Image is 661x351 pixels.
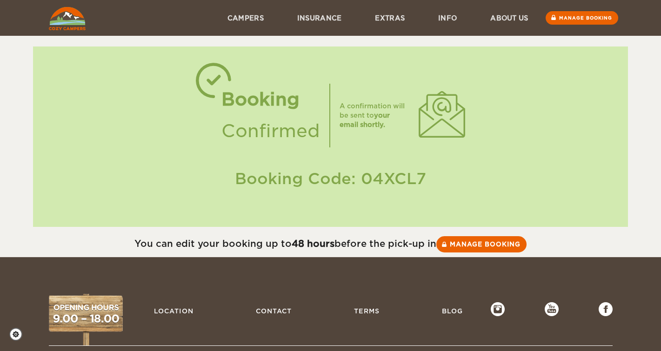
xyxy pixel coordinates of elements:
a: Manage booking [546,11,618,25]
a: Blog [437,302,467,320]
strong: 48 hours [292,238,334,249]
div: Confirmed [221,115,320,147]
a: Manage booking [436,236,527,252]
div: A confirmation will be sent to [340,101,409,129]
a: Contact [251,302,296,320]
div: Booking [221,84,320,115]
div: Booking Code: 04XCL7 [42,168,619,190]
a: Location [149,302,198,320]
a: Terms [349,302,384,320]
a: Cookie settings [9,328,28,341]
img: Cozy Campers [49,7,86,30]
